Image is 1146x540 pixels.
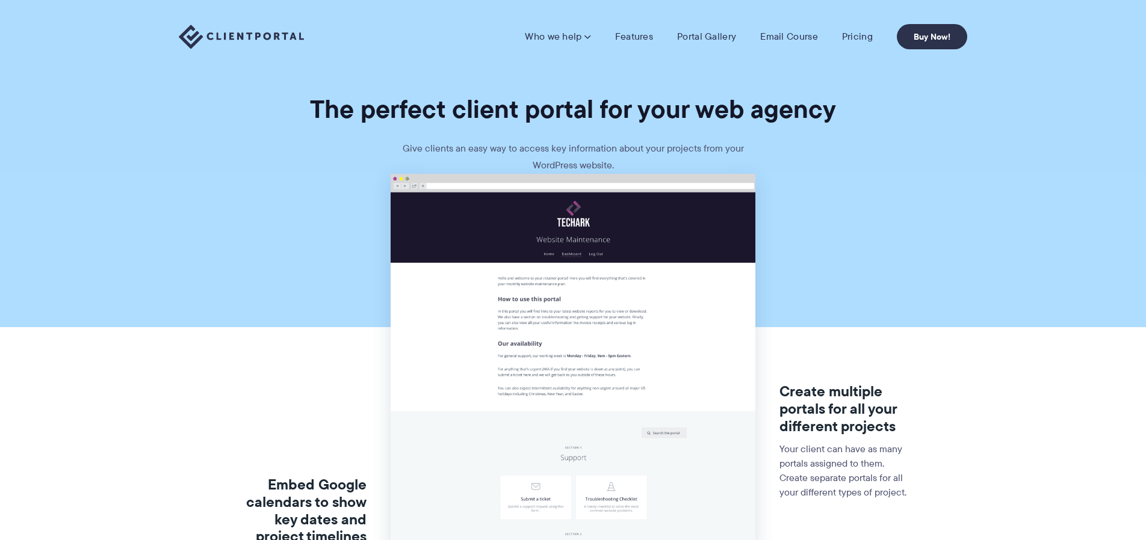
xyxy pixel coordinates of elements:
[760,31,818,43] a: Email Course
[392,140,754,174] p: Give clients an easy way to access key information about your projects from your WordPress website.
[779,442,911,500] p: Your client can have as many portals assigned to them. Create separate portals for all your diffe...
[525,31,590,43] a: Who we help
[897,24,967,49] a: Buy Now!
[615,31,653,43] a: Features
[779,383,911,435] h3: Create multiple portals for all your different projects
[677,31,736,43] a: Portal Gallery
[842,31,873,43] a: Pricing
